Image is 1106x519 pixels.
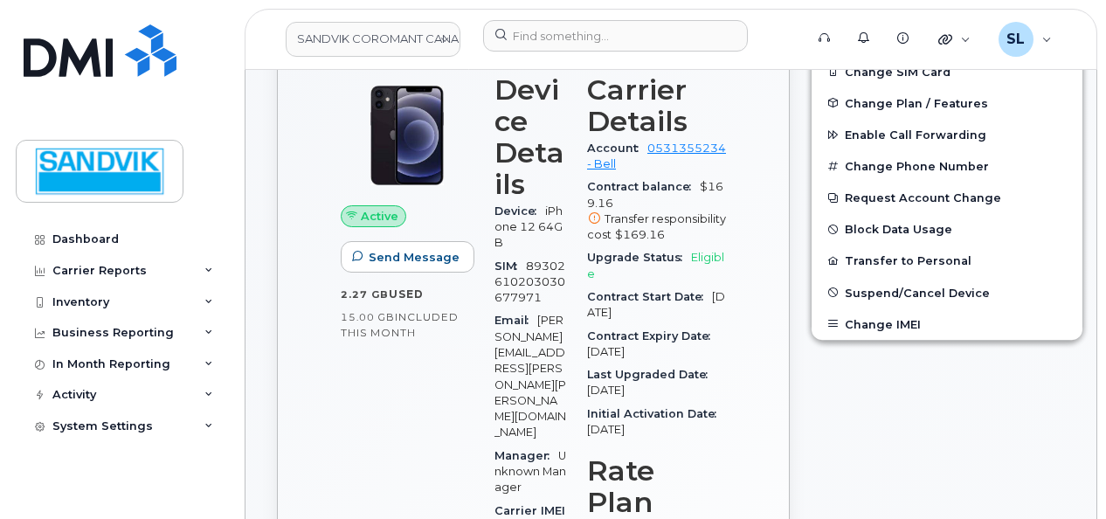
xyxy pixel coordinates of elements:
[812,213,1082,245] button: Block Data Usage
[355,83,460,188] img: iPhone_12.jpg
[845,96,988,109] span: Change Plan / Features
[494,449,566,495] span: Unknown Manager
[587,142,726,170] a: 0531355234 - Bell
[483,20,748,52] input: Find something...
[494,259,565,305] span: 89302610203030677971
[812,150,1082,182] button: Change Phone Number
[812,56,1082,87] button: Change SIM Card
[615,228,665,241] span: $169.16
[587,455,726,518] h3: Rate Plan
[812,87,1082,119] button: Change Plan / Features
[812,308,1082,340] button: Change IMEI
[494,204,545,218] span: Device
[389,287,424,301] span: used
[587,290,712,303] span: Contract Start Date
[494,259,526,273] span: SIM
[1006,29,1025,50] span: SL
[587,142,647,155] span: Account
[494,74,566,200] h3: Device Details
[494,204,563,250] span: iPhone 12 64GB
[845,286,990,299] span: Suspend/Cancel Device
[587,407,725,420] span: Initial Activation Date
[587,345,625,358] span: [DATE]
[587,384,625,397] span: [DATE]
[494,449,558,462] span: Manager
[494,314,537,327] span: Email
[341,310,459,339] span: included this month
[341,288,389,301] span: 2.27 GB
[812,245,1082,276] button: Transfer to Personal
[587,251,691,264] span: Upgrade Status
[812,119,1082,150] button: Enable Call Forwarding
[587,423,625,436] span: [DATE]
[845,128,986,142] span: Enable Call Forwarding
[812,182,1082,213] button: Request Account Change
[361,208,398,225] span: Active
[286,22,460,57] a: SANDVIK COROMANT CANADA INC
[587,180,700,193] span: Contract balance
[341,241,474,273] button: Send Message
[587,329,719,343] span: Contract Expiry Date
[587,74,726,137] h3: Carrier Details
[587,180,726,243] span: $169.16
[926,22,983,57] div: Quicklinks
[587,368,716,381] span: Last Upgraded Date
[587,212,726,241] span: Transfer responsibility cost
[986,22,1064,57] div: Stacy Lewis
[587,251,724,280] span: Eligible
[812,277,1082,308] button: Suspend/Cancel Device
[369,249,460,266] span: Send Message
[341,311,395,323] span: 15.00 GB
